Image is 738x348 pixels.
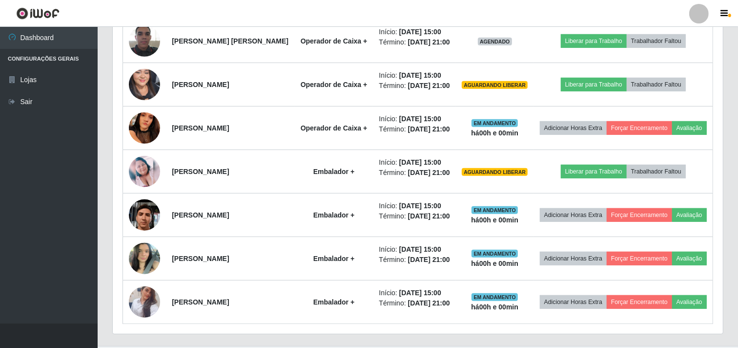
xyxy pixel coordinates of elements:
[540,121,607,135] button: Adicionar Horas Extra
[471,260,518,267] strong: há 00 h e 00 min
[379,157,450,168] li: Início:
[540,295,607,309] button: Adicionar Horas Extra
[172,298,229,306] strong: [PERSON_NAME]
[172,124,229,132] strong: [PERSON_NAME]
[561,34,627,48] button: Liberar para Trabalho
[172,37,288,45] strong: [PERSON_NAME] [PERSON_NAME]
[408,299,450,307] time: [DATE] 21:00
[607,295,672,309] button: Forçar Encerramento
[313,255,354,262] strong: Embalador +
[129,180,160,250] img: 1746842492548.jpeg
[379,255,450,265] li: Término:
[462,81,528,89] span: AGUARDANDO LIBERAR
[672,295,707,309] button: Avaliação
[379,124,450,134] li: Término:
[399,115,441,123] time: [DATE] 15:00
[540,208,607,222] button: Adicionar Horas Extra
[471,216,518,224] strong: há 00 h e 00 min
[540,252,607,265] button: Adicionar Horas Extra
[399,245,441,253] time: [DATE] 15:00
[462,168,528,176] span: AGUARDANDO LIBERAR
[129,274,160,330] img: 1755269668383.jpeg
[379,114,450,124] li: Início:
[471,303,518,311] strong: há 00 h e 00 min
[379,298,450,308] li: Término:
[16,7,60,20] img: CoreUI Logo
[129,93,160,163] img: 1755117602087.jpeg
[471,119,518,127] span: EM ANDAMENTO
[379,168,450,178] li: Término:
[672,252,707,265] button: Avaliação
[379,81,450,91] li: Término:
[561,78,627,91] button: Liberar para Trabalho
[379,27,450,37] li: Início:
[478,38,512,45] span: AGENDADO
[408,169,450,176] time: [DATE] 21:00
[399,71,441,79] time: [DATE] 15:00
[129,238,160,279] img: 1754999009306.jpeg
[627,34,686,48] button: Trabalhador Faltou
[379,70,450,81] li: Início:
[399,28,441,36] time: [DATE] 15:00
[607,208,672,222] button: Forçar Encerramento
[408,82,450,89] time: [DATE] 21:00
[408,125,450,133] time: [DATE] 21:00
[399,289,441,297] time: [DATE] 15:00
[129,51,160,118] img: 1750900029799.jpeg
[379,201,450,211] li: Início:
[172,211,229,219] strong: [PERSON_NAME]
[408,38,450,46] time: [DATE] 21:00
[301,81,368,88] strong: Operador de Caixa +
[607,121,672,135] button: Forçar Encerramento
[399,158,441,166] time: [DATE] 15:00
[379,211,450,221] li: Término:
[301,37,368,45] strong: Operador de Caixa +
[471,129,518,137] strong: há 00 h e 00 min
[672,208,707,222] button: Avaliação
[408,212,450,220] time: [DATE] 21:00
[172,81,229,88] strong: [PERSON_NAME]
[627,78,686,91] button: Trabalhador Faltou
[129,20,160,62] img: 1672104416312.jpeg
[129,156,160,187] img: 1693706792822.jpeg
[408,256,450,263] time: [DATE] 21:00
[172,168,229,175] strong: [PERSON_NAME]
[379,244,450,255] li: Início:
[471,206,518,214] span: EM ANDAMENTO
[379,288,450,298] li: Início:
[561,165,627,178] button: Liberar para Trabalho
[471,293,518,301] span: EM ANDAMENTO
[301,124,368,132] strong: Operador de Caixa +
[313,168,354,175] strong: Embalador +
[313,298,354,306] strong: Embalador +
[172,255,229,262] strong: [PERSON_NAME]
[399,202,441,210] time: [DATE] 15:00
[313,211,354,219] strong: Embalador +
[471,250,518,258] span: EM ANDAMENTO
[379,37,450,47] li: Término:
[627,165,686,178] button: Trabalhador Faltou
[672,121,707,135] button: Avaliação
[607,252,672,265] button: Forçar Encerramento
